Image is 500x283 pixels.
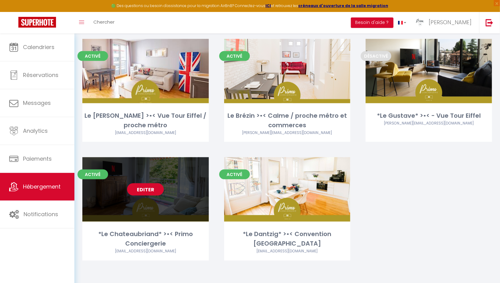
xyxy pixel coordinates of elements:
[77,170,108,179] span: Activé
[224,111,351,130] div: Le Brézin >•< Calme / proche métro et commerces
[24,210,58,218] span: Notifications
[486,19,493,26] img: logout
[82,130,209,136] div: Airbnb
[411,12,479,33] a: ... [PERSON_NAME]
[23,43,55,51] span: Calendriers
[23,99,51,107] span: Messages
[429,18,472,26] span: [PERSON_NAME]
[127,183,164,196] a: Editer
[298,3,388,8] a: créneaux d'ouverture de la salle migration
[361,51,391,61] span: Désactivé
[219,51,250,61] span: Activé
[23,127,48,135] span: Analytics
[93,19,115,25] span: Chercher
[224,130,351,136] div: Airbnb
[77,51,108,61] span: Activé
[265,3,271,8] a: ICI
[224,249,351,254] div: Airbnb
[82,249,209,254] div: Airbnb
[23,183,61,190] span: Hébergement
[415,17,425,27] img: ...
[224,229,351,249] div: *Le Dantzig* >•< Convention [GEOGRAPHIC_DATA]
[366,120,492,126] div: Airbnb
[351,17,393,28] button: Besoin d'aide ?
[18,17,56,28] img: Super Booking
[219,170,250,179] span: Activé
[5,2,23,21] button: Ouvrir le widget de chat LiveChat
[89,12,119,33] a: Chercher
[23,71,58,79] span: Réservations
[82,111,209,130] div: Le [PERSON_NAME] >•< Vue Tour Eiffel / proche métro
[82,229,209,249] div: *Le Chateaubriand* >•< Primo Conciergerie
[366,111,492,120] div: *Le Gustave* >•< - Vue Tour Eiffel
[23,155,52,163] span: Paiements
